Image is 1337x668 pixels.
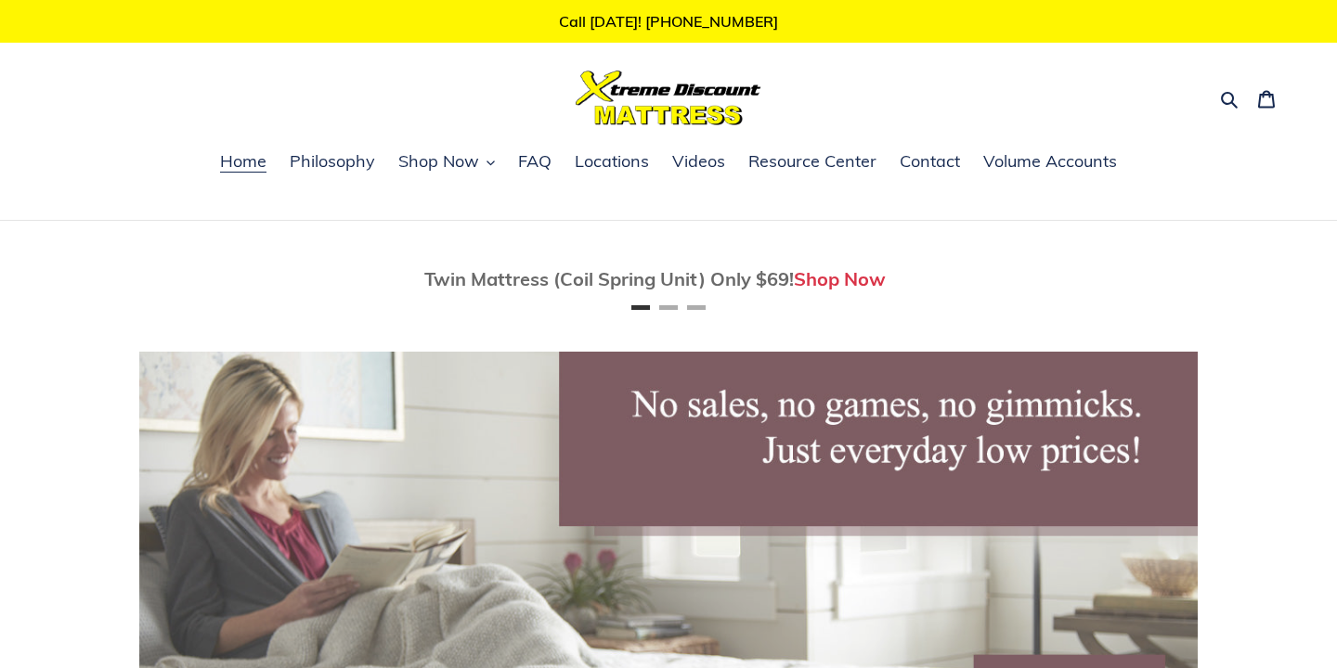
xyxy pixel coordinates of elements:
[687,305,706,310] button: Page 3
[575,150,649,173] span: Locations
[576,71,761,125] img: Xtreme Discount Mattress
[398,150,479,173] span: Shop Now
[974,148,1126,176] a: Volume Accounts
[900,150,960,173] span: Contact
[631,305,650,310] button: Page 1
[890,148,969,176] a: Contact
[518,150,552,173] span: FAQ
[748,150,876,173] span: Resource Center
[983,150,1117,173] span: Volume Accounts
[672,150,725,173] span: Videos
[659,305,678,310] button: Page 2
[211,148,276,176] a: Home
[509,148,561,176] a: FAQ
[663,148,734,176] a: Videos
[739,148,886,176] a: Resource Center
[424,267,794,290] span: Twin Mattress (Coil Spring Unit) Only $69!
[389,148,504,176] button: Shop Now
[280,148,384,176] a: Philosophy
[220,150,266,173] span: Home
[794,267,886,290] a: Shop Now
[290,150,375,173] span: Philosophy
[565,148,658,176] a: Locations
